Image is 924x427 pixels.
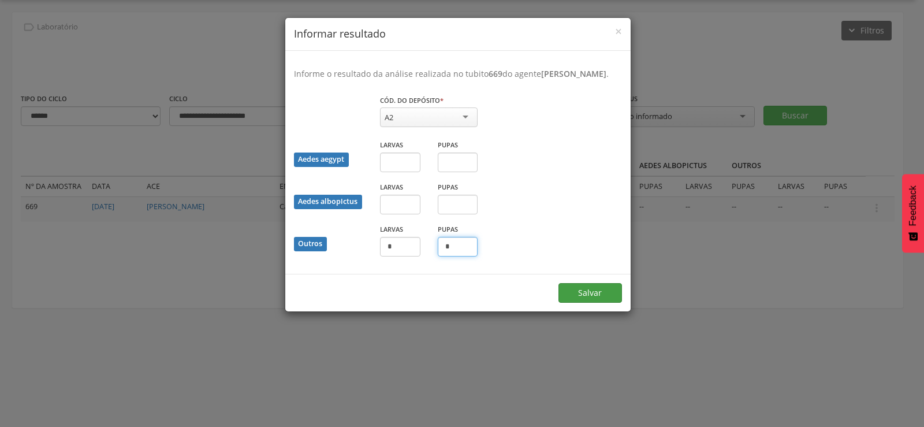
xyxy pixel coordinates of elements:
[541,68,606,79] b: [PERSON_NAME]
[615,25,622,38] button: Close
[438,225,458,234] label: Pupas
[294,195,362,209] div: Aedes albopictus
[615,23,622,39] span: ×
[294,27,622,42] h4: Informar resultado
[385,112,393,122] div: A2
[294,237,327,251] div: Outros
[380,96,444,105] label: Cód. do depósito
[380,225,403,234] label: Larvas
[489,68,502,79] b: 669
[902,174,924,253] button: Feedback - Mostrar pesquisa
[380,140,403,150] label: Larvas
[380,183,403,192] label: Larvas
[558,283,622,303] button: Salvar
[294,153,349,167] div: Aedes aegypt
[438,183,458,192] label: Pupas
[294,68,622,80] p: Informe o resultado da análise realizada no tubito do agente .
[438,140,458,150] label: Pupas
[908,185,918,226] span: Feedback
